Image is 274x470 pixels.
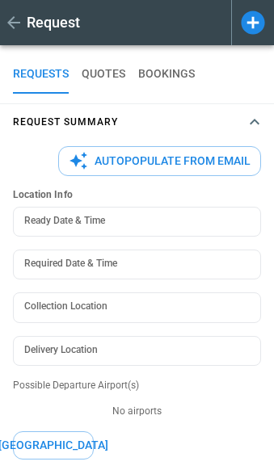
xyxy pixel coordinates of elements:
[13,250,250,279] input: Choose date
[27,13,80,32] h1: Request
[13,119,118,126] h4: Request Summary
[82,55,125,94] button: QUOTES
[13,405,261,418] p: No airports
[13,207,250,237] input: Choose date
[13,431,94,460] button: [GEOGRAPHIC_DATA]
[58,146,261,176] button: Autopopulate from Email
[138,55,195,94] button: BOOKINGS
[13,379,261,392] p: Possible Departure Airport(s)
[13,189,261,201] h6: Location Info
[13,55,69,94] button: REQUESTS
